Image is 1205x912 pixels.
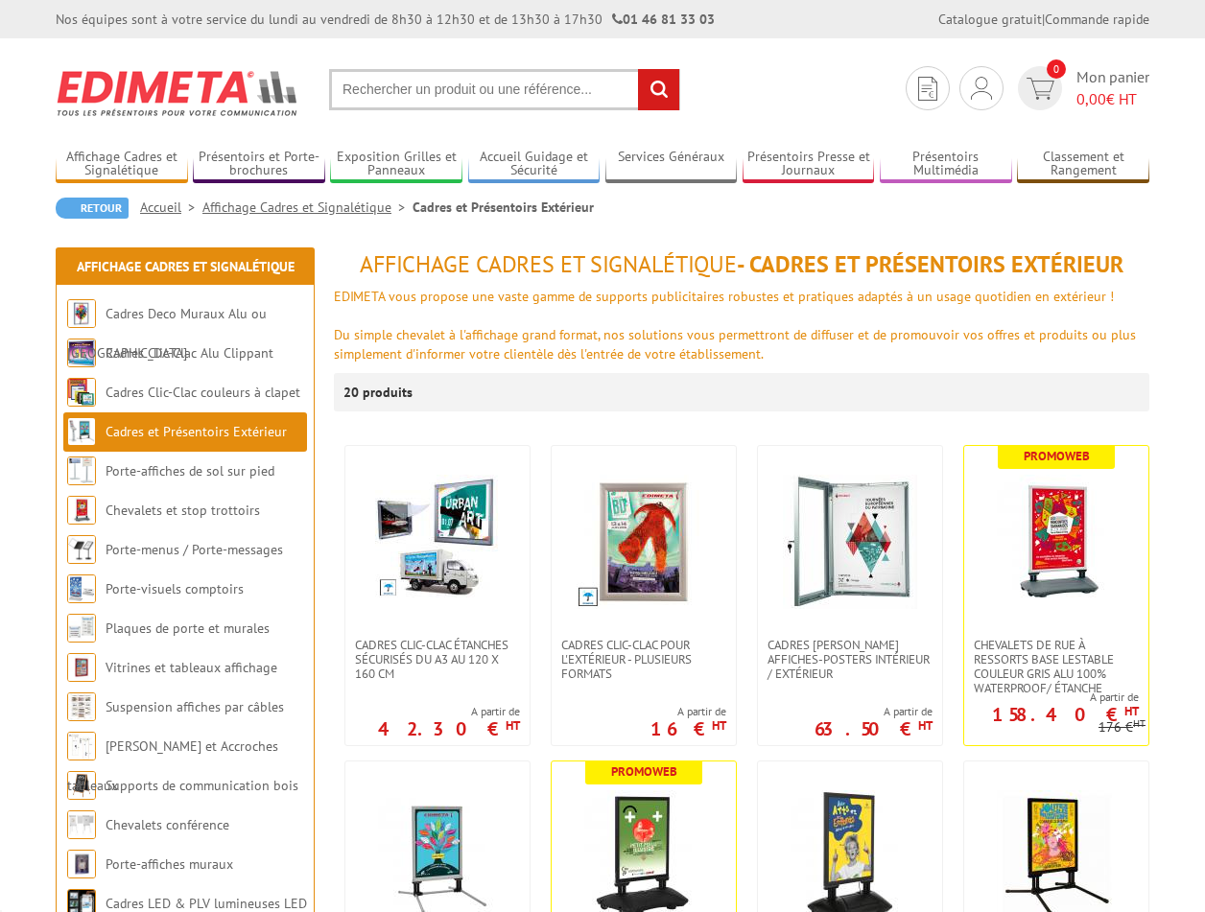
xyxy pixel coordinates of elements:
[106,698,284,715] a: Suspension affiches par câbles
[815,704,933,719] span: A partir de
[605,149,738,180] a: Services Généraux
[193,149,325,180] a: Présentoirs et Porte-brochures
[106,620,270,637] a: Plaques de porte et murales
[815,723,933,735] p: 63.50 €
[106,344,273,362] a: Cadres Clic-Clac Alu Clippant
[56,58,300,129] img: Edimeta
[334,252,1149,277] h1: - Cadres et Présentoirs Extérieur
[106,659,277,676] a: Vitrines et tableaux affichage
[964,638,1148,695] a: Chevalets de rue à ressorts base lestable couleur Gris Alu 100% waterproof/ étanche
[650,723,726,735] p: 16 €
[783,475,917,609] img: Cadres vitrines affiches-posters intérieur / extérieur
[561,638,726,681] span: Cadres Clic-Clac pour l'extérieur - PLUSIEURS FORMATS
[106,777,298,794] a: Supports de communication bois
[67,692,96,721] img: Suspension affiches par câbles
[1047,59,1066,79] span: 0
[1017,149,1149,180] a: Classement et Rangement
[106,816,229,833] a: Chevalets conférence
[360,249,737,279] span: Affichage Cadres et Signalétique
[67,737,278,794] a: [PERSON_NAME] et Accroches tableaux
[974,638,1139,695] span: Chevalets de rue à ressorts base lestable couleur Gris Alu 100% waterproof/ étanche
[67,614,96,643] img: Plaques de porte et murales
[345,638,530,681] a: Cadres Clic-Clac étanches sécurisés du A3 au 120 x 160 cm
[1076,88,1149,110] span: € HT
[202,199,413,216] a: Affichage Cadres et Signalétique
[56,10,715,29] div: Nos équipes sont à votre service du lundi au vendredi de 8h30 à 12h30 et de 13h30 à 17h30
[1013,66,1149,110] a: devis rapide 0 Mon panier 0,00€ HT
[378,704,520,719] span: A partir de
[1124,703,1139,719] sup: HT
[1076,66,1149,110] span: Mon panier
[552,638,736,681] a: Cadres Clic-Clac pour l'extérieur - PLUSIEURS FORMATS
[1045,11,1149,28] a: Commande rapide
[506,717,520,734] sup: HT
[378,723,520,735] p: 42.30 €
[67,653,96,682] img: Vitrines et tableaux affichage
[918,717,933,734] sup: HT
[67,378,96,407] img: Cadres Clic-Clac couleurs à clapet
[67,574,96,603] img: Porte-visuels comptoirs
[1133,716,1146,730] sup: HT
[330,149,462,180] a: Exposition Grilles et Panneaux
[106,855,233,873] a: Porte-affiches muraux
[140,199,202,216] a: Accueil
[77,258,295,275] a: Affichage Cadres et Signalétique
[768,638,933,681] span: Cadres [PERSON_NAME] affiches-posters intérieur / extérieur
[106,541,283,558] a: Porte-menus / Porte-messages
[329,69,680,110] input: Rechercher un produit ou une référence...
[989,475,1123,609] img: Chevalets de rue à ressorts base lestable couleur Gris Alu 100% waterproof/ étanche
[880,149,1012,180] a: Présentoirs Multimédia
[334,287,1149,306] div: EDIMETA vous propose une vaste gamme de supports publicitaires robustes et pratiques adaptés à un...
[355,638,520,681] span: Cadres Clic-Clac étanches sécurisés du A3 au 120 x 160 cm
[106,895,307,912] a: Cadres LED & PLV lumineuses LED
[67,299,96,328] img: Cadres Deco Muraux Alu ou Bois
[67,732,96,760] img: Cimaises et Accroches tableaux
[612,11,715,28] strong: 01 46 81 33 03
[67,496,96,525] img: Chevalets et stop trottoirs
[992,709,1139,720] p: 158.40 €
[1024,448,1090,464] b: Promoweb
[67,456,96,485] img: Porte-affiches de sol sur pied
[375,475,500,599] img: Cadres Clic-Clac étanches sécurisés du A3 au 120 x 160 cm
[964,690,1139,705] span: A partir de
[106,384,300,401] a: Cadres Clic-Clac couleurs à clapet
[343,373,415,411] p: 20 produits
[611,763,677,780] b: Promoweb
[1076,89,1106,108] span: 0,00
[67,810,96,839] img: Chevalets conférence
[1027,78,1054,100] img: devis rapide
[938,10,1149,29] div: |
[971,77,992,100] img: devis rapide
[712,717,726,734] sup: HT
[938,11,1042,28] a: Catalogue gratuit
[106,462,274,479] a: Porte-affiches de sol sur pied
[67,850,96,878] img: Porte-affiches muraux
[56,198,129,219] a: Retour
[758,638,942,681] a: Cadres [PERSON_NAME] affiches-posters intérieur / extérieur
[67,305,267,362] a: Cadres Deco Muraux Alu ou [GEOGRAPHIC_DATA]
[67,535,96,564] img: Porte-menus / Porte-messages
[106,580,244,597] a: Porte-visuels comptoirs
[106,423,287,440] a: Cadres et Présentoirs Extérieur
[468,149,601,180] a: Accueil Guidage et Sécurité
[918,77,937,101] img: devis rapide
[577,475,711,609] img: Cadres Clic-Clac pour l'extérieur - PLUSIEURS FORMATS
[56,149,188,180] a: Affichage Cadres et Signalétique
[106,502,260,519] a: Chevalets et stop trottoirs
[650,704,726,719] span: A partir de
[1099,720,1146,735] p: 176 €
[334,325,1149,363] div: Du simple chevalet à l'affichage grand format, nos solutions vous permettront de diffuser et de p...
[413,198,594,217] li: Cadres et Présentoirs Extérieur
[67,417,96,446] img: Cadres et Présentoirs Extérieur
[743,149,875,180] a: Présentoirs Presse et Journaux
[638,69,679,110] input: rechercher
